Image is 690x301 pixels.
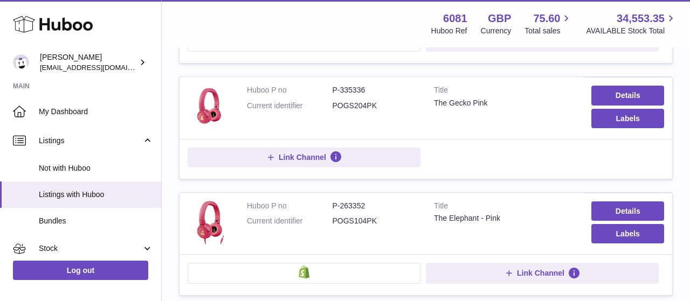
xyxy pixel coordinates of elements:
img: shopify-small.png [299,265,310,278]
dt: Huboo P no [247,201,333,211]
span: 75.60 [533,11,560,26]
a: Details [591,201,664,221]
strong: 6081 [443,11,467,26]
span: Stock [39,243,142,254]
strong: Title [434,85,575,98]
span: Bundles [39,216,153,226]
span: Listings with Huboo [39,190,153,200]
a: Details [591,86,664,105]
div: The Elephant - Pink [434,213,575,223]
span: Total sales [525,26,572,36]
a: Log out [13,261,148,280]
span: Listings [39,136,142,146]
strong: Title [434,201,575,214]
strong: GBP [488,11,511,26]
button: Labels [591,109,664,128]
button: Link Channel [426,263,659,283]
div: Huboo Ref [431,26,467,36]
span: My Dashboard [39,107,153,117]
dt: Current identifier [247,101,333,111]
img: The Gecko Pink [188,85,231,128]
img: The Elephant - Pink [188,201,231,244]
button: Link Channel [188,148,420,167]
span: Link Channel [517,268,564,278]
div: [PERSON_NAME] [40,52,137,73]
dd: POGS204PK [333,101,418,111]
a: 75.60 Total sales [525,11,572,36]
span: Link Channel [279,152,326,162]
img: internalAdmin-6081@internal.huboo.com [13,54,29,71]
dd: P-263352 [333,201,418,211]
dd: P-335336 [333,85,418,95]
span: Not with Huboo [39,163,153,173]
dt: Huboo P no [247,85,333,95]
dd: POGS104PK [333,216,418,226]
span: 34,553.35 [617,11,665,26]
button: Labels [591,224,664,243]
span: AVAILABLE Stock Total [586,26,677,36]
dt: Current identifier [247,216,333,226]
a: 34,553.35 AVAILABLE Stock Total [586,11,677,36]
span: [EMAIL_ADDRESS][DOMAIN_NAME] [40,63,158,72]
div: The Gecko Pink [434,98,575,108]
div: Currency [481,26,512,36]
